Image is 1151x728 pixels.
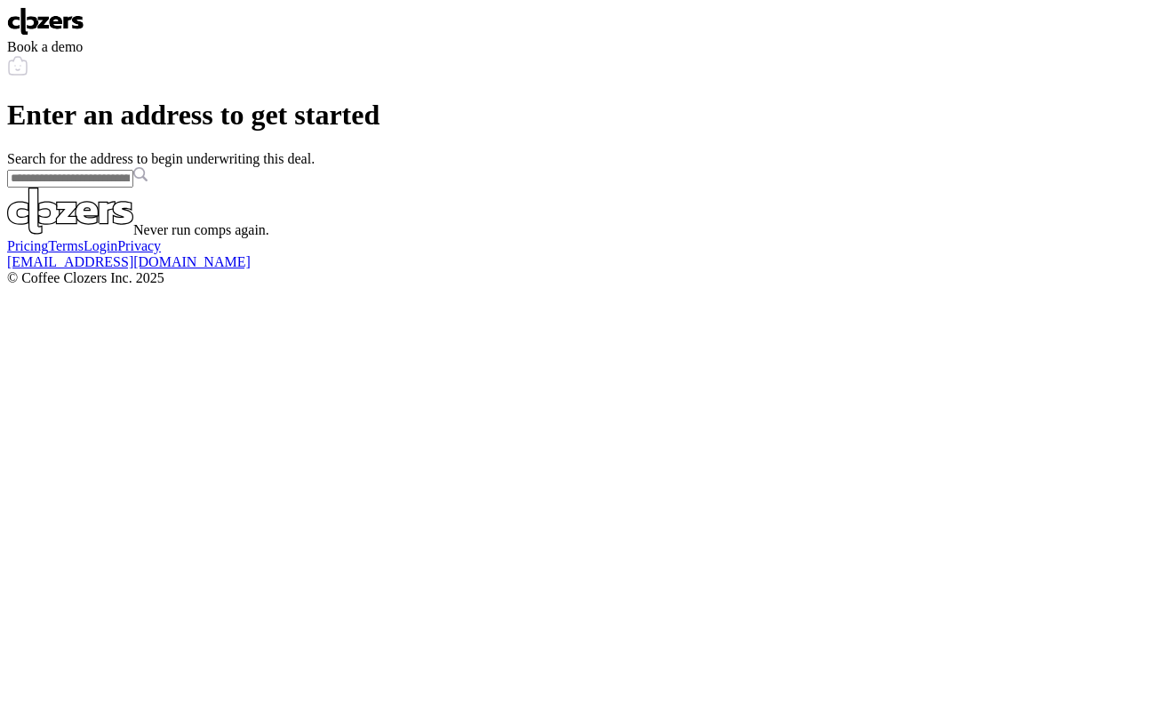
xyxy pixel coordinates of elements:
a: [EMAIL_ADDRESS][DOMAIN_NAME] [7,254,251,269]
a: Pricing [7,238,48,253]
a: Login [84,238,117,253]
a: Terms [48,238,84,253]
span: Search for the address to begin underwriting this deal. [7,151,315,166]
h1: Enter an address to get started [7,99,1144,132]
img: Logo [7,7,84,36]
span: Book a demo [7,39,83,54]
a: Privacy [117,238,161,253]
span: Never run comps again. [133,222,269,237]
img: Logo Light [7,188,133,235]
span: © Coffee Clozers Inc. 2025 [7,270,164,285]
